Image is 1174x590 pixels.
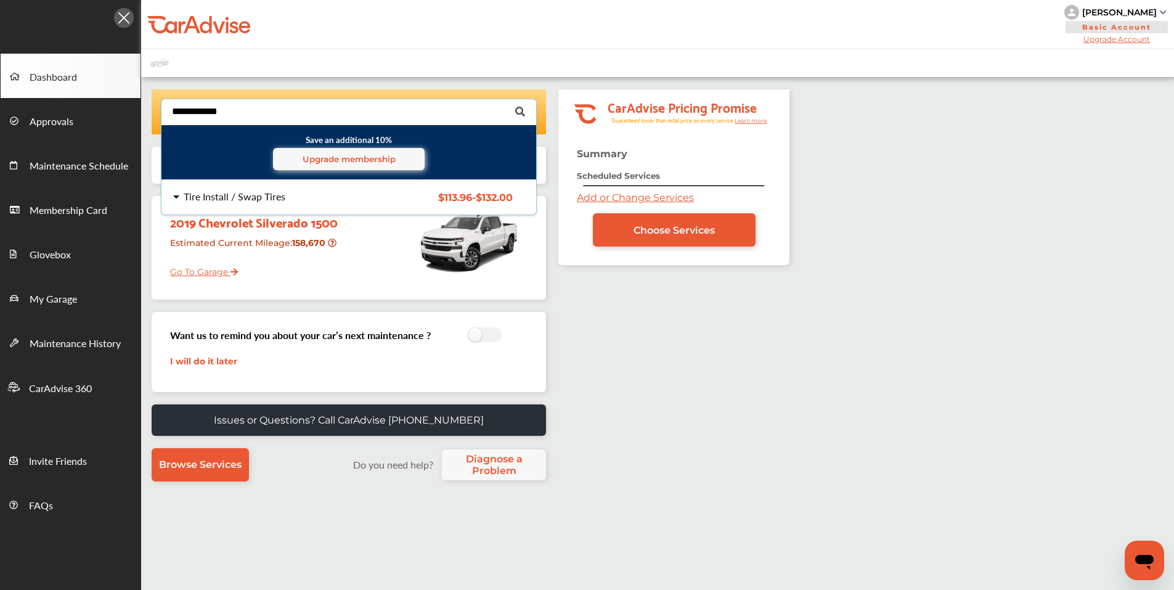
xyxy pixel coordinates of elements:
a: I will do it later [170,356,237,367]
a: Upgrade membership [273,148,425,170]
img: Icon.5fd9dcc7.svg [114,8,134,28]
div: 2019 Chevrolet Silverado 1500 [161,202,341,232]
tspan: Guaranteed lower than retail price on every service. [611,117,735,125]
span: Invite Friends [29,454,87,470]
span: Browse Services [159,459,242,470]
img: mobile_13004_st0640_046.png [417,202,521,282]
div: Tire Install / Swap Tires [184,192,285,202]
img: placeholder_car.fcab19be.svg [150,55,169,71]
strong: Scheduled Services [577,171,660,181]
span: My Garage [30,292,77,308]
img: knH8PDtVvWoAbQRylUukY18CTiRevjo20fAtgn5MLBQj4uumYvk2MzTtcAIzfGAtb1XOLVMAvhLuqoNAbL4reqehy0jehNKdM... [1064,5,1079,20]
label: Do you need help? [347,457,439,472]
span: Upgrade membership [303,154,396,164]
span: CarAdvise 360 [29,381,92,397]
a: Glovebox [1,231,141,276]
span: Glovebox [30,247,71,263]
span: Basic Account [1066,21,1168,33]
a: Issues or Questions? Call CarAdvise [PHONE_NUMBER] [152,404,546,436]
a: Add or Change Services [577,192,694,203]
span: Membership Card [30,203,107,219]
img: sCxJUJ+qAmfqhQGDUl18vwLg4ZYJ6CxN7XmbOMBAAAAAElFTkSuQmCC [1160,10,1166,14]
a: Approvals [1,98,141,142]
div: Estimated Current Mileage : [161,232,341,264]
span: Choose Services [634,224,715,236]
a: Maintenance Schedule [1,142,141,187]
p: Issues or Questions? Call CarAdvise [PHONE_NUMBER] [214,414,484,426]
a: Go To Garage [161,257,238,281]
small: Save an additional 10% [171,134,527,170]
strong: Summary [577,148,627,160]
div: [PERSON_NAME] [1082,7,1157,18]
span: Approvals [30,114,73,130]
span: Dashboard [30,70,77,86]
a: Choose Services [593,213,756,247]
a: Dashboard [1,54,141,98]
a: Membership Card [1,187,141,231]
span: Maintenance Schedule [30,158,128,174]
a: My Garage [1,276,141,320]
h3: Want us to remind you about your car’s next maintenance ? [170,328,431,342]
tspan: CarAdvise Pricing Promise [608,96,757,118]
strong: 158,670 [292,237,328,248]
span: FAQs [29,498,53,514]
span: Diagnose a Problem [448,453,540,477]
a: Maintenance History [1,320,141,364]
span: Maintenance History [30,336,121,352]
a: Browse Services [152,448,249,481]
span: $113.96 - $132.00 [438,192,513,203]
iframe: Button to launch messaging window [1125,541,1164,580]
a: Diagnose a Problem [442,449,546,480]
span: Upgrade Account [1064,35,1169,44]
tspan: Learn more [735,117,767,124]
